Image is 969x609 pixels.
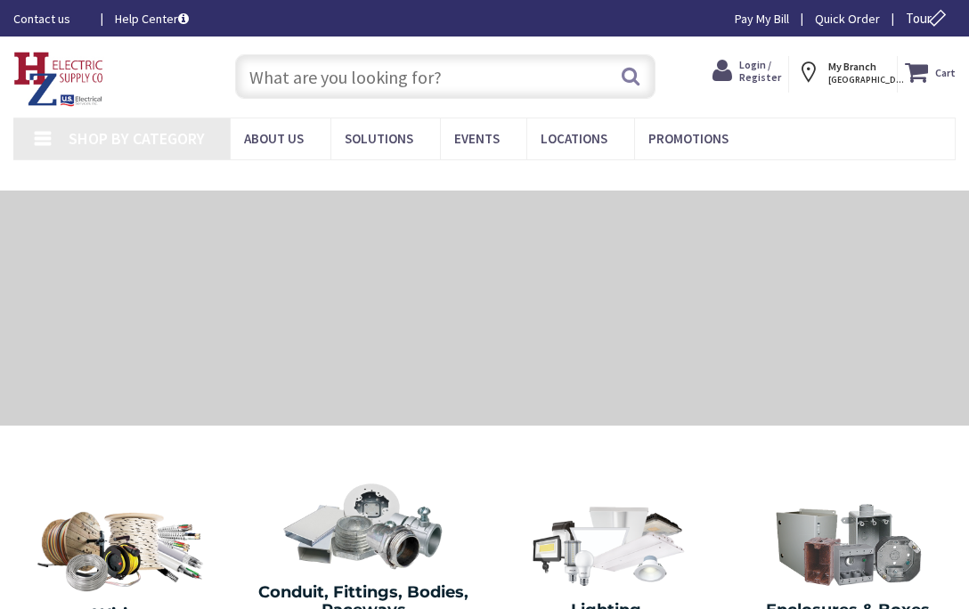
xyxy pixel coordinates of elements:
[235,54,655,99] input: What are you looking for?
[345,130,413,147] span: Solutions
[69,128,205,149] span: Shop By Category
[454,130,500,147] span: Events
[796,56,890,88] div: My Branch [GEOGRAPHIC_DATA], [GEOGRAPHIC_DATA]
[541,130,607,147] span: Locations
[828,74,904,85] span: [GEOGRAPHIC_DATA], [GEOGRAPHIC_DATA]
[828,60,876,73] strong: My Branch
[739,58,781,84] span: Login / Register
[648,130,729,147] span: Promotions
[712,56,781,86] a: Login / Register
[13,52,104,107] img: HZ Electric Supply
[244,130,304,147] span: About Us
[935,56,956,88] strong: Cart
[115,10,189,28] a: Help Center
[905,56,956,88] a: Cart
[906,10,951,27] span: Tour
[735,10,789,28] a: Pay My Bill
[13,10,86,28] a: Contact us
[815,10,880,28] a: Quick Order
